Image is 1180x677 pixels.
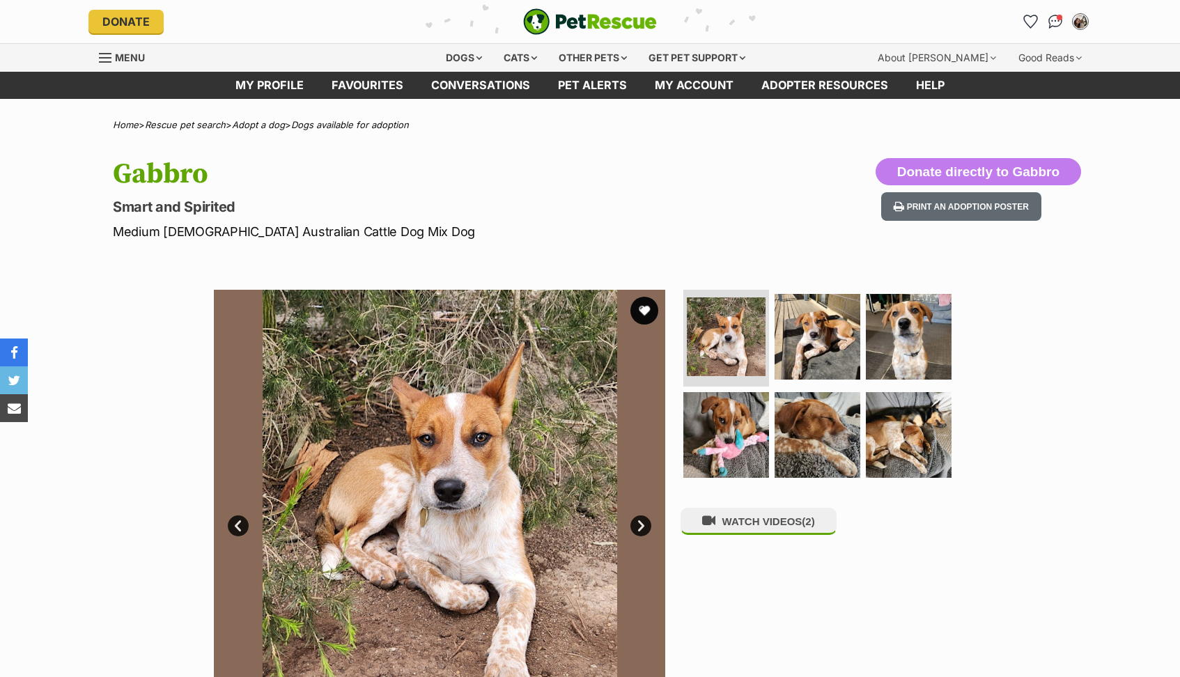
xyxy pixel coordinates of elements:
a: Favourites [1019,10,1041,33]
a: Next [630,515,651,536]
img: logo-e224e6f780fb5917bec1dbf3a21bbac754714ae5b6737aabdf751b685950b380.svg [523,8,657,35]
button: Donate directly to Gabbro [876,158,1081,186]
img: Photo of Gabbro [687,297,766,376]
ul: Account quick links [1019,10,1092,33]
a: Adopt a dog [232,119,285,130]
a: Prev [228,515,249,536]
p: Smart and Spirited [113,197,702,217]
a: conversations [417,72,544,99]
a: My profile [222,72,318,99]
a: Menu [99,44,155,69]
h1: Gabbro [113,158,702,190]
button: WATCH VIDEOS(2) [681,508,837,535]
button: My account [1069,10,1092,33]
span: Menu [115,52,145,63]
a: Favourites [318,72,417,99]
img: Isa profile pic [1073,15,1087,29]
a: Dogs available for adoption [291,119,409,130]
img: Photo of Gabbro [866,294,952,380]
p: Medium [DEMOGRAPHIC_DATA] Australian Cattle Dog Mix Dog [113,222,702,241]
img: Photo of Gabbro [866,392,952,478]
div: Good Reads [1009,44,1092,72]
a: Donate [88,10,164,33]
span: (2) [802,515,814,527]
a: PetRescue [523,8,657,35]
div: > > > [78,120,1102,130]
div: Get pet support [639,44,755,72]
img: Photo of Gabbro [775,392,860,478]
div: Other pets [549,44,637,72]
div: Dogs [436,44,492,72]
img: Photo of Gabbro [775,294,860,380]
a: Adopter resources [747,72,902,99]
a: Conversations [1044,10,1066,33]
a: Pet alerts [544,72,641,99]
a: My account [641,72,747,99]
button: Print an adoption poster [881,192,1041,221]
div: Cats [494,44,547,72]
a: Rescue pet search [145,119,226,130]
div: About [PERSON_NAME] [868,44,1006,72]
a: Home [113,119,139,130]
img: chat-41dd97257d64d25036548639549fe6c8038ab92f7586957e7f3b1b290dea8141.svg [1048,15,1063,29]
img: Photo of Gabbro [683,392,769,478]
a: Help [902,72,958,99]
button: favourite [630,297,658,325]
